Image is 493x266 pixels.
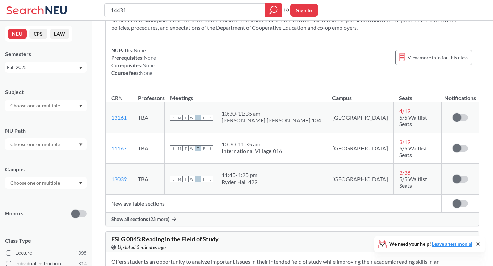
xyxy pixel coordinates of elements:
span: T [182,176,189,182]
span: M [176,115,182,121]
a: 13039 [111,176,127,182]
svg: Dropdown arrow [79,67,83,69]
span: None [142,62,155,68]
div: CRN [111,94,123,102]
span: 3 / 19 [399,138,410,145]
a: Leave a testimonial [432,241,472,247]
svg: magnifying glass [269,5,278,15]
button: Sign In [290,4,318,17]
span: We need your help! [389,242,472,247]
div: 11:45 - 1:25 pm [222,172,258,178]
span: None [144,55,156,61]
span: None [140,70,152,76]
span: W [189,176,195,182]
span: 1895 [76,249,87,257]
span: ESLG 0045 : Reading in the Field of Study [111,235,219,243]
input: Choose one or multiple [7,140,64,148]
span: None [134,47,146,53]
span: 4 / 19 [399,108,410,114]
div: Campus [5,165,87,173]
span: F [201,176,207,182]
th: Campus [327,88,393,102]
div: Dropdown arrow [5,138,87,150]
span: T [182,115,189,121]
th: Professors [132,88,165,102]
span: F [201,145,207,151]
span: S [170,115,176,121]
span: F [201,115,207,121]
th: Meetings [165,88,327,102]
th: Seats [393,88,441,102]
span: 5/5 Waitlist Seats [399,114,427,127]
span: T [182,145,189,151]
div: 10:30 - 11:35 am [222,141,282,148]
td: [GEOGRAPHIC_DATA] [327,133,393,164]
span: Updated 3 minutes ago [118,243,166,251]
div: [PERSON_NAME] [PERSON_NAME] 104 [222,117,321,124]
span: T [195,145,201,151]
input: Choose one or multiple [7,179,64,187]
span: 5/5 Waitlist Seats [399,145,427,158]
div: International Village 016 [222,148,282,155]
td: New available sections [106,195,442,213]
input: Class, professor, course number, "phrase" [110,4,260,16]
span: S [207,145,213,151]
svg: Dropdown arrow [79,143,83,146]
span: View more info for this class [408,53,468,62]
button: LAW [50,29,69,39]
span: S [207,115,213,121]
span: M [176,176,182,182]
div: Fall 2025Dropdown arrow [5,62,87,73]
svg: Dropdown arrow [79,105,83,107]
span: S [207,176,213,182]
svg: Dropdown arrow [79,182,83,185]
a: 11167 [111,145,127,151]
span: Class Type [5,237,87,244]
span: S [170,176,176,182]
span: 3 / 38 [399,169,410,176]
a: 13161 [111,114,127,121]
span: T [195,115,201,121]
div: Subject [5,88,87,96]
span: T [195,176,201,182]
p: Honors [5,210,23,217]
div: Show all sections (23 more) [106,213,479,226]
span: W [189,145,195,151]
div: Ryder Hall 429 [222,178,258,185]
td: TBA [132,164,165,195]
span: M [176,145,182,151]
td: [GEOGRAPHIC_DATA] [327,102,393,133]
input: Choose one or multiple [7,102,64,110]
div: NUPaths: Prerequisites: Corequisites: Course fees: [111,46,156,77]
th: Notifications [442,88,479,102]
button: CPS [29,29,47,39]
button: NEU [8,29,27,39]
td: [GEOGRAPHIC_DATA] [327,164,393,195]
div: Dropdown arrow [5,100,87,111]
td: TBA [132,102,165,133]
div: 10:30 - 11:35 am [222,110,321,117]
span: 5/5 Waitlist Seats [399,176,427,189]
div: NU Path [5,127,87,134]
td: TBA [132,133,165,164]
div: Fall 2025 [7,64,78,71]
span: S [170,145,176,151]
label: Lecture [6,249,87,257]
div: Dropdown arrow [5,177,87,189]
div: Semesters [5,50,87,58]
div: magnifying glass [265,3,282,17]
span: W [189,115,195,121]
span: Show all sections (23 more) [111,216,169,222]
